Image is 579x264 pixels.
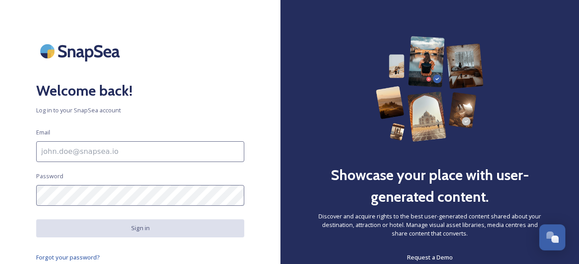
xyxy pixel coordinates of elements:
button: Open Chat [539,224,565,250]
span: Discover and acquire rights to the best user-generated content shared about your destination, att... [317,212,543,238]
h2: Showcase your place with user-generated content. [317,164,543,208]
a: Forgot your password? [36,252,244,263]
h2: Welcome back! [36,80,244,102]
span: Log in to your SnapSea account [36,106,244,115]
span: Email [36,128,50,137]
a: Request a Demo [407,252,453,263]
span: Password [36,172,63,181]
span: Forgot your password? [36,253,100,261]
button: Sign in [36,219,244,237]
input: john.doe@snapsea.io [36,141,244,162]
img: 63b42ca75bacad526042e722_Group%20154-p-800.png [376,36,484,142]
span: Request a Demo [407,253,453,261]
img: SnapSea Logo [36,36,127,66]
